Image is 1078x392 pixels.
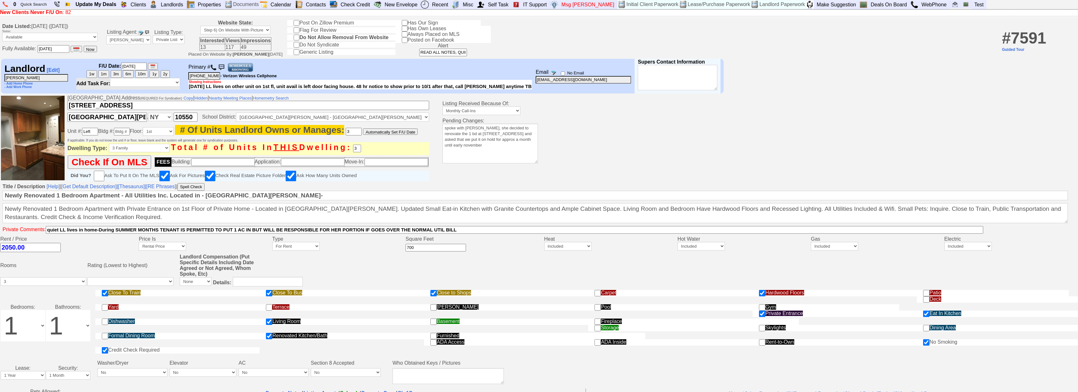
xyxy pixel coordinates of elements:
input: Skylights [759,325,765,331]
input: Dishwasher [102,319,108,325]
a: Copy [184,95,193,100]
a: Msg [PERSON_NAME] [559,1,617,9]
b: Supers Contact Information [638,59,705,65]
img: help2.png [512,1,520,9]
span: Dwelling Type: [67,145,108,151]
span: Has Own Leases [407,26,446,31]
b: # [1002,29,1011,47]
img: chalkboard.png [859,1,867,9]
b: # Of Units Landlord Owns or Manages: [180,125,344,135]
input: Private Entrance [759,311,765,317]
img: clients.png [120,1,128,9]
span: Dining Area [929,325,956,330]
span: Close To Train [108,290,141,295]
img: appt_icon.png [260,1,268,9]
span: Email [536,69,548,74]
span: Eat In Kitchen [929,311,961,316]
img: phone22.png [54,2,59,7]
input: Zip [174,113,198,122]
input: Patio [923,290,929,296]
span: Formal Dining Room [108,333,155,338]
input: [PERSON_NAME] [430,304,437,311]
span: Furnished [437,333,459,338]
td: Initial Client Paperwork [626,0,679,9]
span: Posted on Facebook [407,37,454,43]
span: Renovated Kitchen/Bath [272,333,327,338]
span: Gym [765,304,776,310]
button: Spell Check [177,183,205,191]
span: Yard [108,304,119,310]
img: compose_email.png [550,69,556,75]
a: Contacts [303,1,329,9]
a: Deals On Board [868,1,910,9]
td: Square Feet [406,236,544,242]
img: a5dd36f6-2f8d-4d7b-9e44-4f36032cabf1.jpeg [1,96,66,181]
span: Dishwasher [108,319,135,324]
a: 0 [11,0,19,9]
a: [Thesaurus] [118,184,145,189]
b: [PERSON_NAME] [233,52,269,57]
a: Misc [460,1,476,9]
td: Electric [944,236,1078,242]
span: Has Our Sign [407,20,438,25]
label: No Email [561,69,584,76]
a: Nearby Meeting Places [209,95,252,100]
input: Posted on Facebook [402,37,407,43]
input: Carpet [595,290,601,296]
img: chalkboard.png [963,2,969,7]
input: Flag For Review [294,27,299,33]
input: Dining Area [923,325,929,331]
span: 7591 [1002,29,1046,47]
span: FEES [156,159,170,165]
td: Hot Water [678,236,811,242]
input: Has Own Leases [402,26,407,31]
span: Do Not Syndicate [299,42,339,47]
a: New Envelope [382,1,420,9]
img: contact.png [295,1,303,9]
font: (REQUIRED For Syndication) [140,97,182,100]
img: creditreport.png [330,1,337,9]
input: Rent-to-Own [759,339,765,346]
input: Terrace [266,304,272,311]
td: Heat [544,236,678,242]
a: WebPhone [919,1,949,9]
nobr: Status: [2,29,98,40]
span: No Smoking [929,339,957,345]
span: Rent-to-Own [765,339,794,345]
input: City [67,113,147,122]
input: Formal Dining Room [102,333,108,339]
input: Do Not Syndicate [294,42,299,48]
button: 1w [87,70,97,78]
input: Living Room [266,319,272,325]
td: Type [272,236,406,242]
b: Title / Description [3,184,45,189]
button: Automatically Set F/U Date [363,128,418,135]
span: Close To Bus [272,290,302,295]
a: Self Task [485,1,511,9]
input: Close to Shops [430,290,437,296]
td: Rooms [0,254,87,277]
img: money.png [550,1,558,9]
input: Close To Bus [266,290,272,296]
input: Pool [595,304,601,311]
td: Price Is [139,236,272,242]
img: landlord.png [150,1,157,9]
textarea: Newly Renovated 1 Bedroom Apartment with Private Entrance on 1st Floor of Private Home - Located ... [3,203,1068,223]
td: 117 [225,44,240,51]
span: Living Room [272,319,301,324]
img: officebldg.png [452,1,460,9]
img: call.png [210,64,217,71]
font: Msg [PERSON_NAME] [561,2,614,7]
td: Bedrooms: [0,290,45,359]
input: Close To Train [102,290,108,296]
span: Close to Shops [437,290,471,295]
span: Generic Listing [299,49,333,55]
th: Impressions [240,37,271,44]
b: Details: [213,280,231,285]
img: Schedule-a-showing.gif [227,63,254,72]
a: IT Support [521,1,550,9]
span: Terrace [272,304,289,310]
img: su2.jpg [806,1,814,9]
span: Credit Check Required [108,347,160,353]
input: Furnished [430,333,437,339]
